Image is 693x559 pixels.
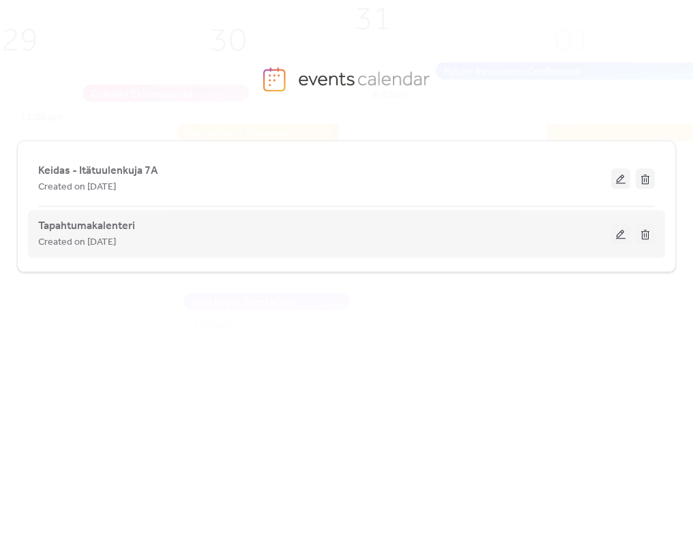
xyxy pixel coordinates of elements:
[38,163,158,179] span: Keidas - Itätuulenkuja 7A
[38,235,116,251] span: Created on [DATE]
[38,179,116,196] span: Created on [DATE]
[38,167,158,175] a: Keidas - Itätuulenkuja 7A
[38,218,135,235] span: Tapahtumakalenteri
[38,222,135,230] a: Tapahtumakalenteri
